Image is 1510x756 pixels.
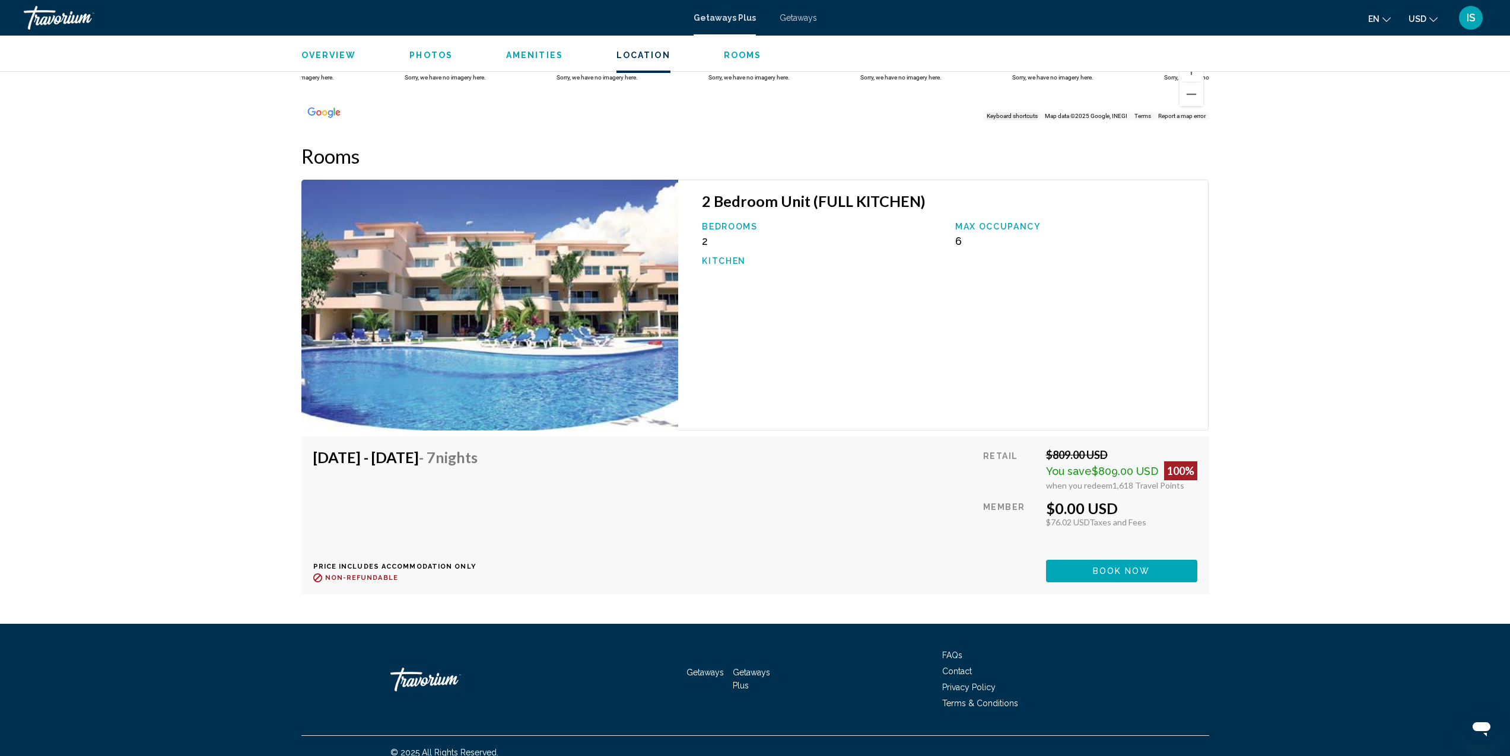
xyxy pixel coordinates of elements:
span: Rooms [724,50,762,60]
iframe: Button to launch messaging window [1463,709,1501,747]
h3: 2 Bedroom Unit (FULL KITCHEN) [702,192,1196,210]
a: Travorium [24,6,682,30]
button: Change currency [1409,10,1438,27]
p: Kitchen [702,256,943,266]
span: when you redeem [1046,480,1112,490]
span: Taxes and Fees [1089,517,1146,527]
a: FAQs [942,650,962,660]
div: $76.02 USD [1046,517,1197,527]
div: 100% [1164,461,1197,480]
a: Getaways Plus [694,13,756,23]
button: Keyboard shortcuts [987,112,1038,120]
button: Photos [409,50,453,60]
span: Photos [409,50,453,60]
button: Book now [1046,560,1197,582]
span: Overview [301,50,357,60]
button: Overview [301,50,357,60]
div: $809.00 USD [1046,448,1197,461]
div: Member [983,499,1037,551]
button: Rooms [724,50,762,60]
button: Location [616,50,670,60]
a: Open this area in Google Maps (opens a new window) [304,105,344,120]
h4: [DATE] - [DATE] [313,448,478,466]
a: Terms & Conditions [942,698,1018,708]
a: Travorium [390,662,509,697]
span: - 7 [419,448,478,466]
a: Getaways [686,668,724,677]
span: 2 [702,235,708,247]
button: Change language [1368,10,1391,27]
button: Amenities [506,50,563,60]
h2: Rooms [301,144,1209,168]
a: Getaways [780,13,817,23]
span: IS [1467,12,1476,24]
a: Getaways Plus [733,668,770,690]
img: Google [304,105,344,120]
span: Nights [435,448,478,466]
a: Terms [1134,113,1151,119]
button: Zoom out [1180,82,1203,106]
span: USD [1409,14,1426,24]
button: User Menu [1455,5,1486,30]
p: Bedrooms [702,222,943,231]
img: ii_pbm1.jpg [301,180,679,430]
span: 1,618 Travel Points [1112,480,1184,490]
span: You save [1046,465,1092,477]
p: Price includes accommodation only [313,563,487,570]
span: Book now [1093,567,1150,576]
div: $0.00 USD [1046,499,1197,517]
span: Non-refundable [325,574,398,582]
span: Location [616,50,670,60]
span: en [1368,14,1379,24]
span: Map data ©2025 Google, INEGI [1045,113,1127,119]
div: Retail [983,448,1037,490]
span: 6 [955,235,962,247]
p: Max Occupancy [955,222,1197,231]
span: Amenities [506,50,563,60]
a: Report a map error [1158,113,1206,119]
a: Contact [942,666,972,676]
a: Privacy Policy [942,682,996,692]
span: $809.00 USD [1092,465,1158,477]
